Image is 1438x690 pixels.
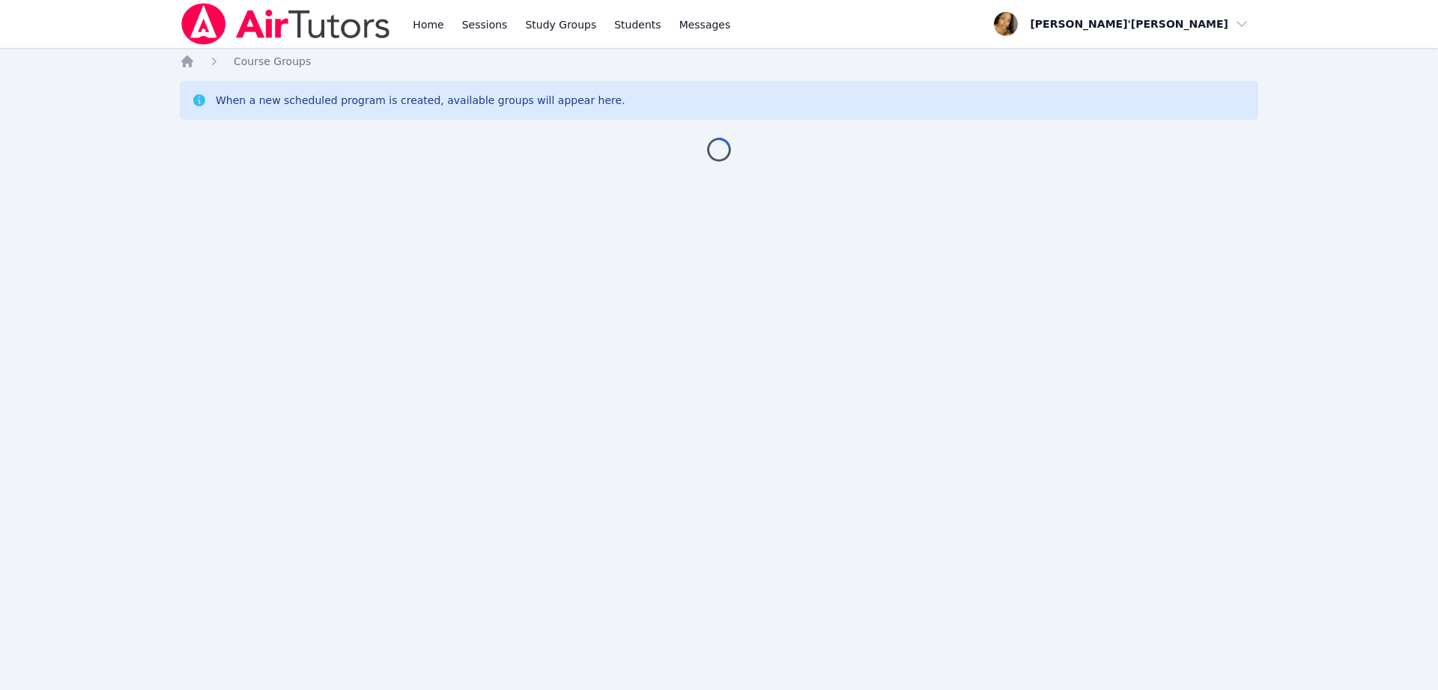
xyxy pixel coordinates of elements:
a: Course Groups [234,54,311,69]
span: Messages [679,17,731,32]
span: Course Groups [234,55,311,67]
img: Air Tutors [180,3,392,45]
nav: Breadcrumb [180,54,1258,69]
div: When a new scheduled program is created, available groups will appear here. [216,93,625,108]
